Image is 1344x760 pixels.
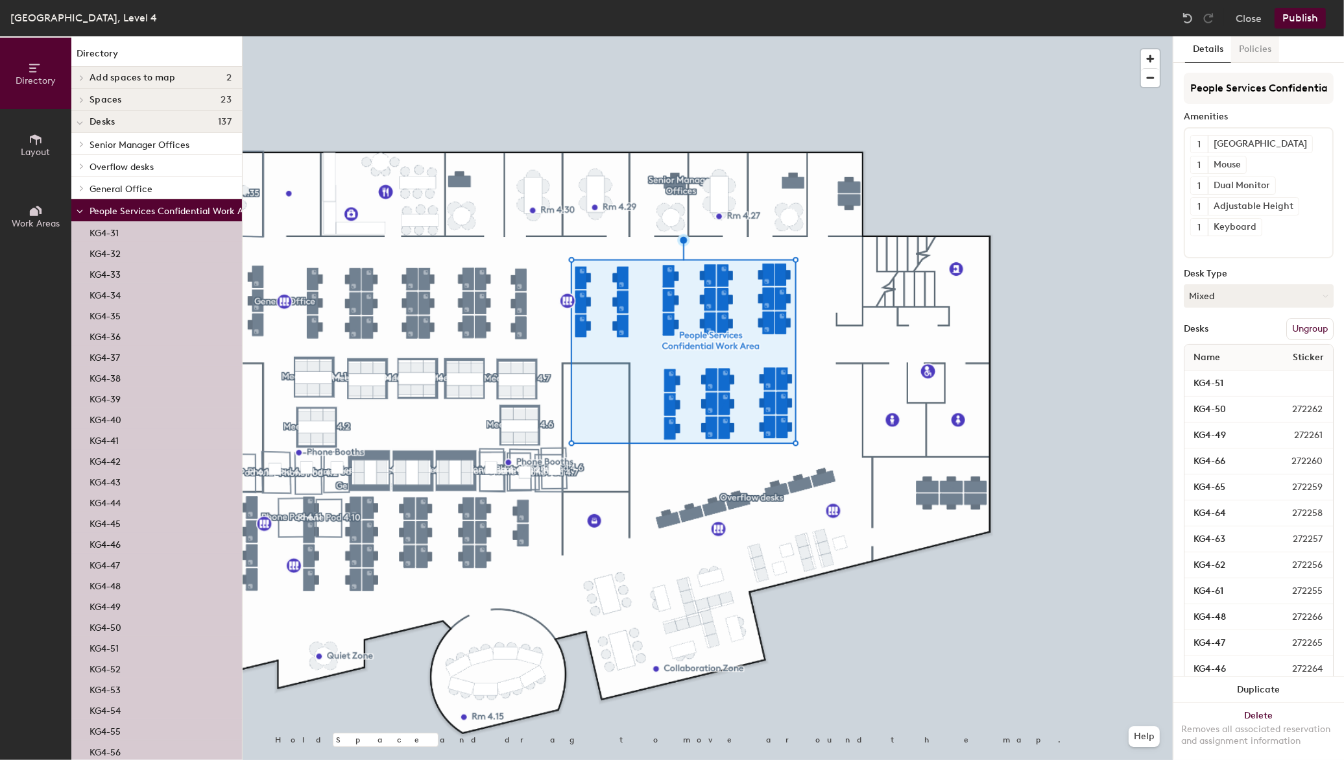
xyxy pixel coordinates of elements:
span: People Services Confidential Work Area [90,206,257,217]
p: KG4-51 [90,639,119,654]
p: KG4-34 [90,286,121,301]
span: Work Areas [12,218,60,229]
button: 1 [1191,156,1208,173]
button: DeleteRemoves all associated reservation and assignment information [1173,703,1344,760]
div: Desks [1184,324,1208,334]
p: KG4-35 [90,307,121,322]
p: KG4-39 [90,390,121,405]
input: Unnamed desk [1187,582,1261,600]
p: KG4-47 [90,556,120,571]
input: Unnamed desk [1187,660,1261,678]
span: Sticker [1286,346,1330,369]
p: KG4-49 [90,598,121,613]
span: 272261 [1263,428,1330,443]
p: KG4-45 [90,515,121,530]
span: 272256 [1261,558,1330,572]
span: Directory [16,75,56,86]
span: 272260 [1260,454,1330,469]
span: Add spaces to map [90,73,176,83]
p: KG4-33 [90,265,121,280]
p: KG4-50 [90,619,121,633]
input: Unnamed desk [1187,452,1260,471]
button: 1 [1191,136,1208,153]
div: Keyboard [1208,219,1262,236]
p: KG4-56 [90,743,121,758]
span: 23 [221,95,232,105]
p: KG4-37 [90,349,120,363]
span: General Office [90,184,152,195]
button: Help [1129,726,1160,747]
button: Details [1185,36,1231,63]
span: 272264 [1261,662,1330,676]
span: 137 [218,117,232,127]
p: KG4-53 [90,681,121,696]
span: 1 [1198,138,1201,151]
p: KG4-43 [90,473,121,488]
span: 1 [1198,158,1201,172]
span: Spaces [90,95,122,105]
input: Unnamed desk [1187,634,1261,652]
button: Ungroup [1286,318,1334,340]
input: Unnamed desk [1187,504,1261,522]
button: 1 [1191,177,1208,194]
span: 2 [226,73,232,83]
button: Policies [1231,36,1279,63]
input: Unnamed desk [1187,608,1261,626]
span: 272255 [1261,584,1330,598]
input: Unnamed desk [1187,556,1261,574]
div: [GEOGRAPHIC_DATA], Level 4 [10,10,157,26]
p: KG4-52 [90,660,121,675]
h1: Directory [71,47,242,67]
input: Unnamed desk [1187,374,1330,393]
p: KG4-42 [90,452,121,467]
span: 272266 [1261,610,1330,624]
span: 1 [1198,200,1201,214]
input: Unnamed desk [1187,530,1262,548]
span: 1 [1198,221,1201,234]
button: 1 [1191,219,1208,236]
span: Overflow desks [90,162,154,173]
div: Amenities [1184,112,1334,122]
span: Senior Manager Offices [90,140,189,151]
p: KG4-32 [90,245,121,260]
p: KG4-41 [90,432,119,447]
p: KG4-46 [90,535,121,550]
input: Unnamed desk [1187,400,1261,419]
span: Desks [90,117,115,127]
div: Desk Type [1184,269,1334,279]
p: KG4-31 [90,224,119,239]
div: Mouse [1208,156,1246,173]
span: Layout [21,147,51,158]
span: 272257 [1262,532,1330,546]
input: Unnamed desk [1187,478,1261,496]
span: Name [1187,346,1227,369]
button: 1 [1191,198,1208,215]
button: Close [1236,8,1262,29]
button: Publish [1275,8,1326,29]
p: KG4-54 [90,702,121,717]
button: Duplicate [1173,677,1344,703]
p: KG4-40 [90,411,121,426]
input: Unnamed desk [1187,426,1263,445]
span: 272265 [1261,636,1330,650]
p: KG4-38 [90,369,121,384]
p: KG4-48 [90,577,121,592]
p: KG4-44 [90,494,121,509]
p: KG4-55 [90,722,121,737]
div: Removes all associated reservation and assignment information [1181,724,1336,747]
p: KG4-36 [90,328,121,343]
span: 1 [1198,179,1201,193]
span: 272259 [1261,480,1330,495]
img: Redo [1202,12,1215,25]
div: [GEOGRAPHIC_DATA] [1208,136,1312,153]
button: Mixed [1184,284,1334,308]
span: 272262 [1261,402,1330,417]
img: Undo [1181,12,1194,25]
div: Dual Monitor [1208,177,1275,194]
span: 272258 [1261,506,1330,521]
div: Adjustable Height [1208,198,1299,215]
